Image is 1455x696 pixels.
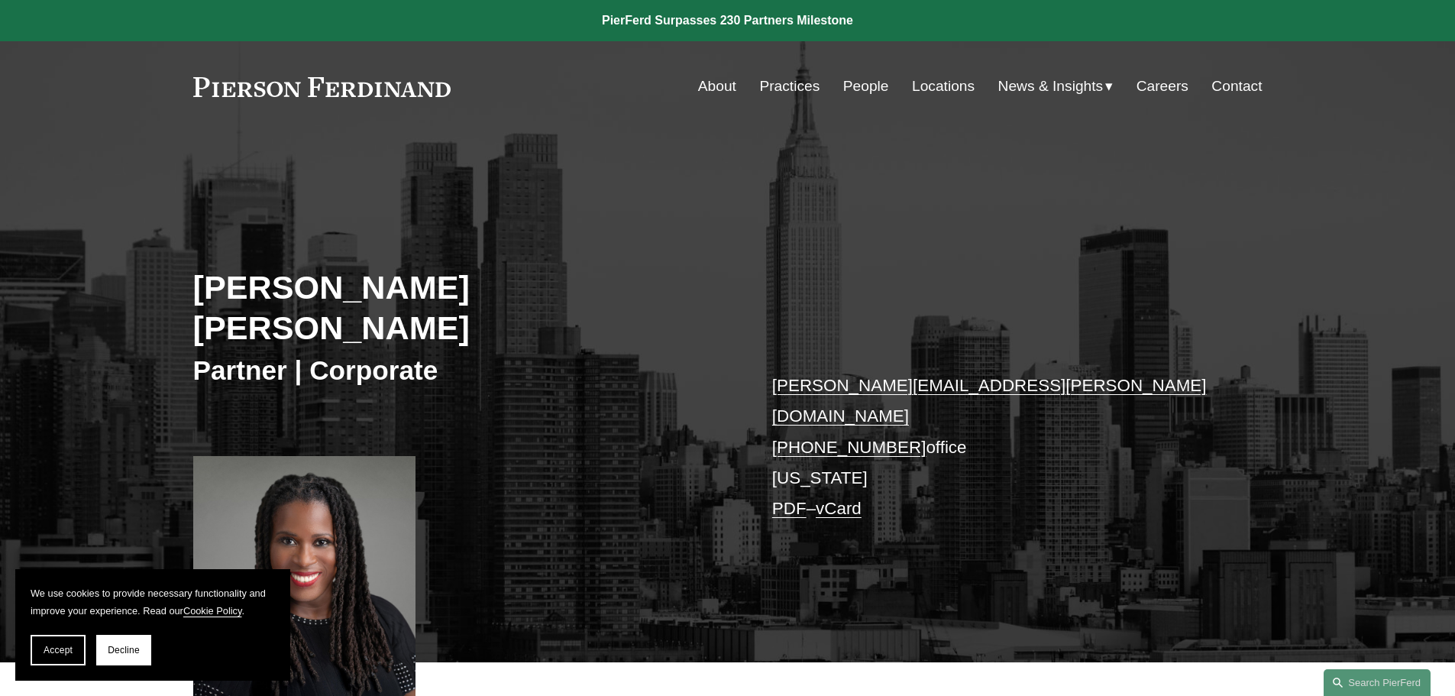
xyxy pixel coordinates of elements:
a: Search this site [1324,669,1431,696]
section: Cookie banner [15,569,290,681]
a: Cookie Policy [183,605,242,617]
h2: [PERSON_NAME] [PERSON_NAME] [193,267,728,348]
a: People [843,72,889,101]
a: [PHONE_NUMBER] [772,438,926,457]
a: Careers [1137,72,1188,101]
a: Locations [912,72,975,101]
a: PDF [772,499,807,518]
a: [PERSON_NAME][EMAIL_ADDRESS][PERSON_NAME][DOMAIN_NAME] [772,376,1207,426]
a: Practices [759,72,820,101]
a: Contact [1211,72,1262,101]
p: office [US_STATE] – [772,371,1217,525]
button: Decline [96,635,151,665]
h3: Partner | Corporate [193,354,728,387]
span: News & Insights [998,73,1104,100]
a: vCard [816,499,862,518]
p: We use cookies to provide necessary functionality and improve your experience. Read our . [31,584,275,620]
span: Accept [44,645,73,656]
a: About [698,72,736,101]
a: folder dropdown [998,72,1114,101]
button: Accept [31,635,86,665]
span: Decline [108,645,140,656]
